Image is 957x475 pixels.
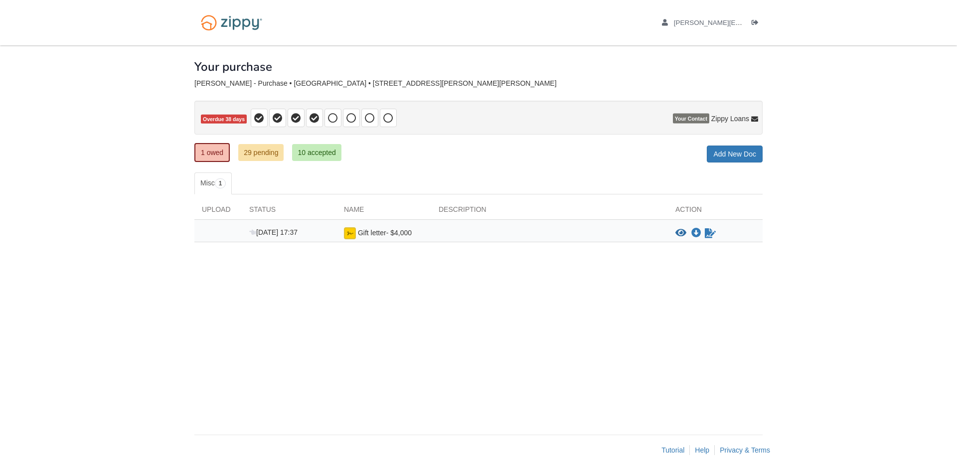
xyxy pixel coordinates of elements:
span: Zippy Loans [711,114,749,124]
div: Action [668,204,763,219]
a: Help [695,446,709,454]
span: Gift letter- $4,000 [358,229,412,237]
div: Description [431,204,668,219]
a: Download Gift letter- $4,000 [691,229,701,237]
img: Logo [194,10,269,35]
div: Status [242,204,336,219]
a: Add New Doc [707,146,763,162]
a: Privacy & Terms [720,446,770,454]
span: tammy.vestal@yahoo.com [674,19,899,26]
a: Waiting for your co-borrower to e-sign [704,227,717,239]
div: [PERSON_NAME] - Purchase • [GEOGRAPHIC_DATA] • [STREET_ADDRESS][PERSON_NAME][PERSON_NAME] [194,79,763,88]
a: 10 accepted [292,144,341,161]
button: View Gift letter- $4,000 [675,228,686,238]
a: Misc [194,172,232,194]
span: Your Contact [673,114,709,124]
span: 1 [215,178,226,188]
h1: Your purchase [194,60,272,73]
a: 1 owed [194,143,230,162]
a: Tutorial [661,446,684,454]
img: esign [344,227,356,239]
a: Log out [752,19,763,29]
div: Name [336,204,431,219]
a: 29 pending [238,144,284,161]
span: Overdue 38 days [201,115,247,124]
span: [DATE] 17:37 [249,228,298,236]
a: edit profile [662,19,899,29]
div: Upload [194,204,242,219]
